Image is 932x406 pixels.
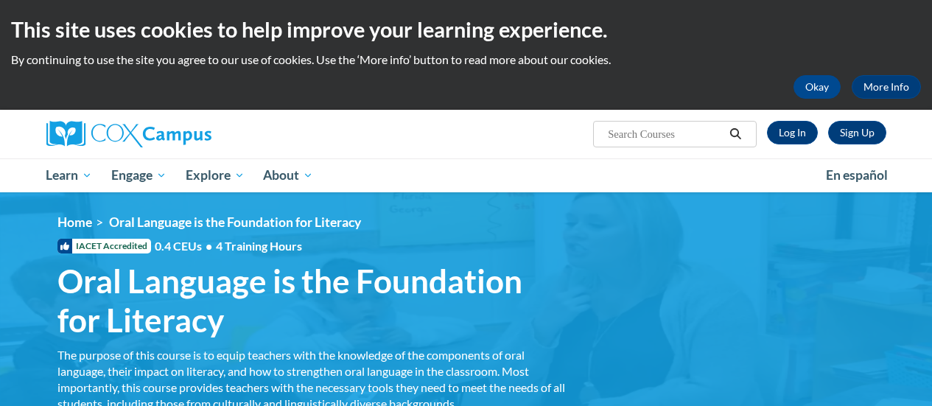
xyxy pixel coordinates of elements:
[46,167,92,184] span: Learn
[816,160,897,191] a: En español
[263,167,313,184] span: About
[57,214,92,230] a: Home
[186,167,245,184] span: Explore
[826,167,888,183] span: En español
[109,214,361,230] span: Oral Language is the Foundation for Literacy
[111,167,167,184] span: Engage
[793,75,841,99] button: Okay
[206,239,212,253] span: •
[46,121,211,147] img: Cox Campus
[253,158,323,192] a: About
[102,158,176,192] a: Engage
[57,262,566,340] span: Oral Language is the Foundation for Literacy
[606,125,724,143] input: Search Courses
[37,158,102,192] a: Learn
[46,121,312,147] a: Cox Campus
[11,52,921,68] p: By continuing to use the site you agree to our use of cookies. Use the ‘More info’ button to read...
[176,158,254,192] a: Explore
[155,238,302,254] span: 0.4 CEUs
[767,121,818,144] a: Log In
[35,158,897,192] div: Main menu
[11,15,921,44] h2: This site uses cookies to help improve your learning experience.
[828,121,886,144] a: Register
[852,75,921,99] a: More Info
[724,125,746,143] button: Search
[57,239,151,253] span: IACET Accredited
[216,239,302,253] span: 4 Training Hours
